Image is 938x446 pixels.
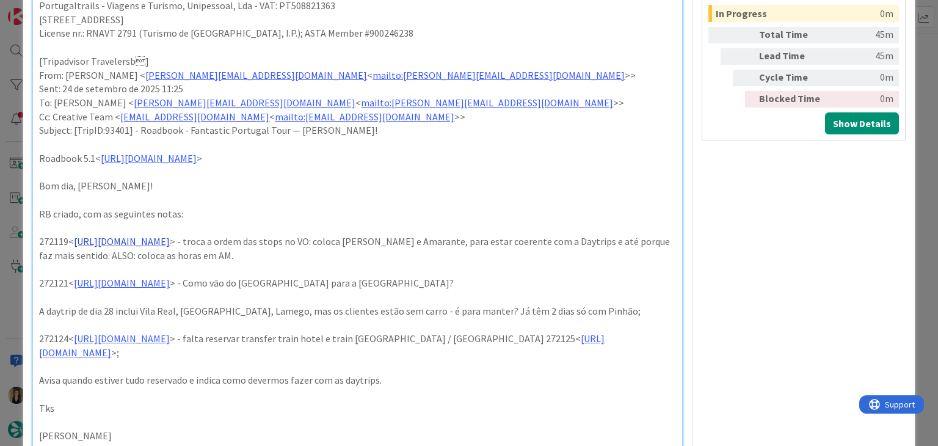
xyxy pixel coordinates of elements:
[759,70,826,86] div: Cycle Time
[39,332,675,359] p: 272124< > - falta reservar transfer train hotel e train [GEOGRAPHIC_DATA] / [GEOGRAPHIC_DATA] 272...
[880,5,893,22] div: 0m
[101,152,197,164] a: [URL][DOMAIN_NAME]
[39,110,675,124] p: Cc: Creative Team < < >>
[831,91,893,108] div: 0m
[74,332,170,345] a: [URL][DOMAIN_NAME]
[39,207,675,221] p: RB criado, com as seguintes notas:
[759,48,826,65] div: Lead Time
[39,373,675,387] p: Avisa quando estiver tudo reservado e indica como devermos fazer com as daytrips.
[759,91,826,108] div: Blocked Time
[759,27,826,43] div: Total Time
[39,26,675,40] p: License nr.: RNAVT 2791 (Turismo de [GEOGRAPHIC_DATA], I.P.); ASTA Member #900246238
[145,69,367,81] a: [PERSON_NAME][EMAIL_ADDRESS][DOMAIN_NAME]
[825,112,899,134] button: Show Details
[134,97,355,109] a: [PERSON_NAME][EMAIL_ADDRESS][DOMAIN_NAME]
[39,13,675,27] p: [STREET_ADDRESS]
[39,82,675,96] p: Sent: 24 de setembro de 2025 11:25
[275,111,454,123] a: mailto:[EMAIL_ADDRESS][DOMAIN_NAME]
[120,111,269,123] a: [EMAIL_ADDRESS][DOMAIN_NAME]
[39,152,675,166] p: Roadbook 5.1< >
[39,235,675,262] p: 272119< > - troca a ordem das stops no VO: coloca [PERSON_NAME] e Amarante, para estar coerente c...
[39,332,605,359] a: [URL][DOMAIN_NAME]
[74,277,170,289] a: [URL][DOMAIN_NAME]
[831,27,893,43] div: 45m
[831,48,893,65] div: 45m
[39,429,675,443] p: [PERSON_NAME]
[39,304,675,318] p: A daytrip de dia 28 inclui Vila Real, [GEOGRAPHIC_DATA], Lamego, mas os clientes estão sem carro ...
[39,179,675,193] p: Bom dia, [PERSON_NAME]!
[831,70,893,86] div: 0m
[74,235,170,247] a: [URL][DOMAIN_NAME]
[39,401,675,415] p: Tks
[716,5,880,22] div: In Progress
[39,123,675,137] p: Subject: [TripID:93401] - Roadbook - Fantastic Portugal Tour — [PERSON_NAME]!
[39,54,675,68] p: [Tripadvisor Travelersb]
[39,68,675,82] p: From: [PERSON_NAME] < < >>
[39,276,675,290] p: 272121< > - Como vão do [GEOGRAPHIC_DATA] para a [GEOGRAPHIC_DATA]?
[39,96,675,110] p: To: [PERSON_NAME] < < >>
[26,2,56,16] span: Support
[361,97,613,109] a: mailto:[PERSON_NAME][EMAIL_ADDRESS][DOMAIN_NAME]
[373,69,625,81] a: mailto:[PERSON_NAME][EMAIL_ADDRESS][DOMAIN_NAME]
